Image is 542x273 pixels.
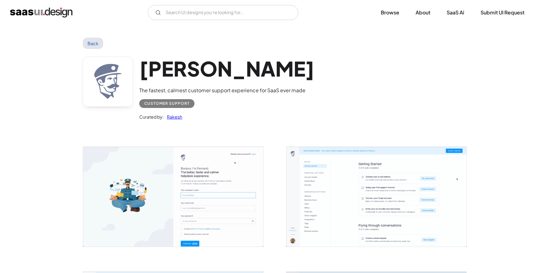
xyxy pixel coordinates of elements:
[139,56,315,81] h1: [PERSON_NAME]
[439,6,472,19] a: SaaS Ai
[164,113,182,120] a: Rakesh
[144,100,189,107] div: Customer Support
[373,6,407,19] a: Browse
[83,38,103,49] a: Back
[139,87,315,94] div: The fastest, calmest customer support experience for SaaS ever made
[139,113,164,120] div: Curated by:
[473,6,532,19] a: Submit UI Request
[408,6,438,19] a: About
[83,147,263,247] img: 641e9759c109c468f111ee85_Fernand%20-%20Signup.png
[148,5,298,20] form: Email Form
[10,8,72,18] a: home
[83,147,263,247] a: open lightbox
[286,147,466,247] img: 641e97596bd09b76a65059c4_Fernand%20-%20Getting%20Started.png
[286,147,466,247] a: open lightbox
[148,5,298,20] input: Search UI designs you're looking for...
